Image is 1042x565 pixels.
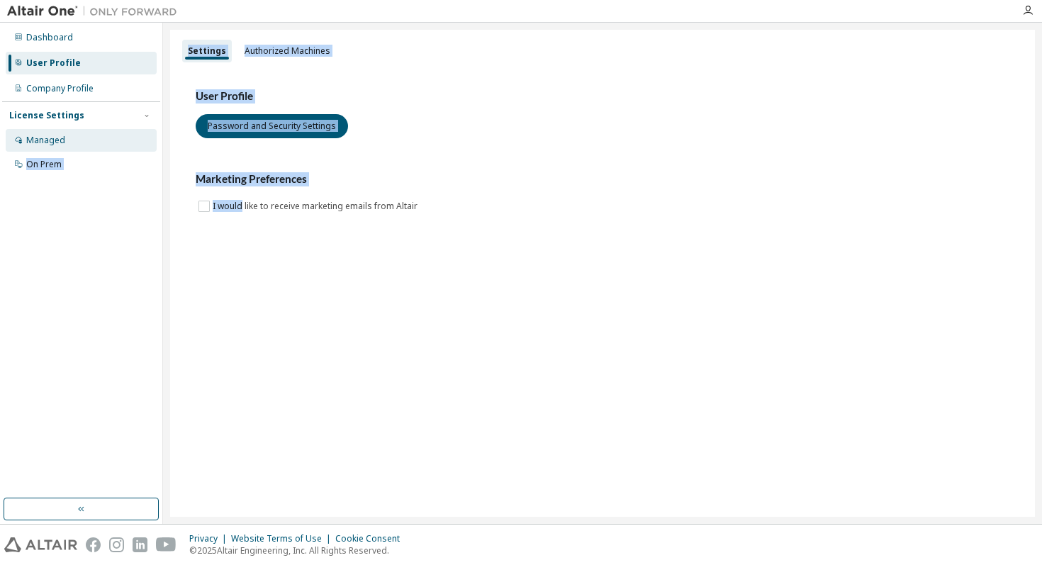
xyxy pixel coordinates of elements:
h3: Marketing Preferences [196,172,1009,186]
div: License Settings [9,110,84,121]
img: altair_logo.svg [4,537,77,552]
div: Privacy [189,533,231,544]
div: Cookie Consent [335,533,408,544]
p: © 2025 Altair Engineering, Inc. All Rights Reserved. [189,544,408,556]
div: Company Profile [26,83,94,94]
div: Settings [188,45,226,57]
div: Dashboard [26,32,73,43]
h3: User Profile [196,89,1009,104]
label: I would like to receive marketing emails from Altair [213,198,420,215]
div: On Prem [26,159,62,170]
img: facebook.svg [86,537,101,552]
img: linkedin.svg [133,537,147,552]
img: youtube.svg [156,537,177,552]
button: Password and Security Settings [196,114,348,138]
img: instagram.svg [109,537,124,552]
div: Authorized Machines [245,45,330,57]
div: Managed [26,135,65,146]
div: User Profile [26,57,81,69]
img: Altair One [7,4,184,18]
div: Website Terms of Use [231,533,335,544]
